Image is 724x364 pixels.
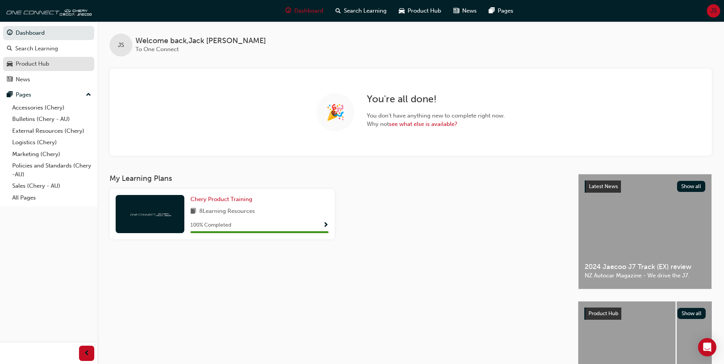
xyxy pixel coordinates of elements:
span: Search Learning [344,6,387,15]
span: Product Hub [589,310,618,317]
a: pages-iconPages [483,3,519,19]
span: Chery Product Training [190,196,252,203]
div: Product Hub [16,60,49,68]
a: guage-iconDashboard [279,3,329,19]
span: Product Hub [408,6,441,15]
span: Why not [367,120,505,129]
img: oneconnect [129,210,171,217]
a: Logistics (Chery) [9,137,94,148]
a: Bulletins (Chery - AU) [9,113,94,125]
span: Show Progress [323,222,329,229]
a: News [3,72,94,87]
a: Chery Product Training [190,195,255,204]
span: car-icon [399,6,405,16]
button: DashboardSearch LearningProduct HubNews [3,24,94,88]
span: news-icon [7,76,13,83]
a: car-iconProduct Hub [393,3,447,19]
span: To One Connect [135,46,179,53]
a: Sales (Chery - AU) [9,180,94,192]
a: All Pages [9,192,94,204]
button: Show Progress [323,221,329,230]
button: Pages [3,88,94,102]
span: search-icon [335,6,341,16]
span: guage-icon [7,30,13,37]
span: pages-icon [489,6,495,16]
a: Policies and Standards (Chery -AU) [9,160,94,180]
span: 🎉 [326,108,345,117]
a: Dashboard [3,26,94,40]
span: NZ Autocar Magazine - We drive the J7. [585,271,705,280]
a: Product HubShow all [584,308,706,320]
span: 8 Learning Resources [199,207,255,216]
span: Welcome back , Jack [PERSON_NAME] [135,37,266,45]
span: JS [711,6,717,15]
h3: My Learning Plans [110,174,566,183]
span: Latest News [589,183,618,190]
span: search-icon [7,45,12,52]
span: You don ' t have anything new to complete right now. [367,111,505,120]
a: Search Learning [3,42,94,56]
span: pages-icon [7,92,13,98]
a: Latest NewsShow all [585,180,705,193]
div: News [16,75,30,84]
a: search-iconSearch Learning [329,3,393,19]
span: car-icon [7,61,13,68]
a: see what else is available? [389,121,457,127]
div: Open Intercom Messenger [698,338,716,356]
a: Latest NewsShow all2024 Jaecoo J7 Track (EX) reviewNZ Autocar Magazine - We drive the J7. [578,174,712,289]
span: JS [118,41,124,50]
span: book-icon [190,207,196,216]
a: Accessories (Chery) [9,102,94,114]
span: News [462,6,477,15]
button: JS [707,4,720,18]
span: prev-icon [84,349,90,358]
span: Pages [498,6,513,15]
span: 2024 Jaecoo J7 Track (EX) review [585,263,705,271]
img: oneconnect [4,3,92,18]
div: Pages [16,90,31,99]
span: Dashboard [294,6,323,15]
button: Show all [677,308,706,319]
a: Marketing (Chery) [9,148,94,160]
span: up-icon [86,90,91,100]
span: guage-icon [285,6,291,16]
button: Show all [677,181,706,192]
span: 100 % Completed [190,221,231,230]
a: news-iconNews [447,3,483,19]
span: news-icon [453,6,459,16]
h2: You ' re all done! [367,93,505,105]
div: Search Learning [15,44,58,53]
a: Product Hub [3,57,94,71]
a: External Resources (Chery) [9,125,94,137]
